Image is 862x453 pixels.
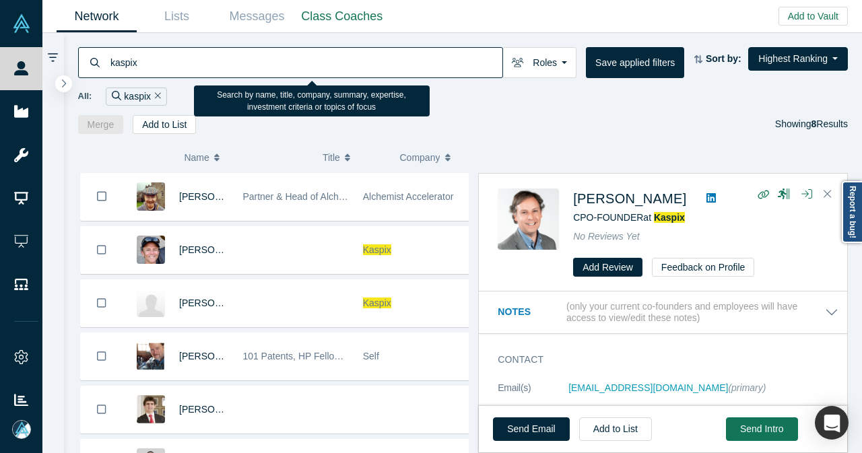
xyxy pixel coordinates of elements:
div: kaspix [106,88,166,106]
img: Ian Bergman's Profile Image [137,182,165,211]
h3: Notes [498,305,564,319]
button: Bookmark [81,173,123,220]
button: Feedback on Profile [652,258,755,277]
span: Kaspix [363,244,391,255]
button: Save applied filters [586,47,684,78]
button: Add to List [579,417,652,441]
h3: Contact [498,353,820,367]
img: Andres Valdivieso's Profile Image [498,188,559,250]
span: CPO-FOUNDER at [573,212,685,223]
span: No Reviews Yet [573,231,640,242]
a: [EMAIL_ADDRESS][DOMAIN_NAME] [568,382,728,393]
a: [PERSON_NAME] [179,351,257,361]
img: Cristobal Hurtado's Profile Image [137,395,165,423]
button: Add Review [573,258,642,277]
dt: Email(s) [498,381,568,409]
span: (primary) [728,382,766,393]
button: Highest Ranking [748,47,848,71]
span: Results [811,118,848,129]
span: 101 Patents, HP Fellow (retired) [242,351,376,361]
button: Add to Vault [778,7,848,26]
img: Andy Pflaum's Profile Image [137,236,165,264]
span: Kaspix [363,298,391,308]
span: All: [78,90,92,103]
button: Company [400,143,463,172]
input: Search by name, title, company, summary, expertise, investment criteria or topics of focus [109,46,502,78]
a: [PERSON_NAME] [573,191,686,206]
span: Name [184,143,209,172]
a: Messages [217,1,297,32]
img: Alchemist Vault Logo [12,14,31,33]
button: Notes (only your current co-founders and employees will have access to view/edit these notes) [498,301,838,324]
div: Showing [775,115,848,134]
button: Remove Filter [151,89,161,104]
a: [PERSON_NAME] [179,404,257,415]
button: Merge [78,115,124,134]
button: Bookmark [81,333,123,380]
a: [PERSON_NAME] [179,244,257,255]
p: (only your current co-founders and employees will have access to view/edit these notes) [566,301,825,324]
button: Roles [502,47,576,78]
span: Self [363,351,379,361]
span: Title [323,143,340,172]
a: [PERSON_NAME] [179,298,257,308]
img: William Allen's Profile Image [137,342,165,370]
a: [PERSON_NAME] [179,191,257,202]
a: Network [57,1,137,32]
strong: Sort by: [706,53,741,64]
a: Send Email [493,417,570,441]
strong: 8 [811,118,817,129]
button: Send Intro [726,417,798,441]
a: Lists [137,1,217,32]
span: Partner & Head of AlchemistX [242,191,367,202]
a: Kaspix [654,212,685,223]
span: Alchemist Accelerator [363,191,454,202]
button: Add to List [133,115,196,134]
button: Name [184,143,308,172]
button: Bookmark [81,227,123,273]
span: Company [400,143,440,172]
a: Class Coaches [297,1,387,32]
button: Bookmark [81,386,123,433]
a: Report a bug! [842,181,862,243]
button: Close [818,184,838,205]
img: Mia Scott's Account [12,420,31,439]
button: Title [323,143,386,172]
img: Eduardo Izquierdo's Profile Image [137,289,165,317]
button: Bookmark [81,280,123,326]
